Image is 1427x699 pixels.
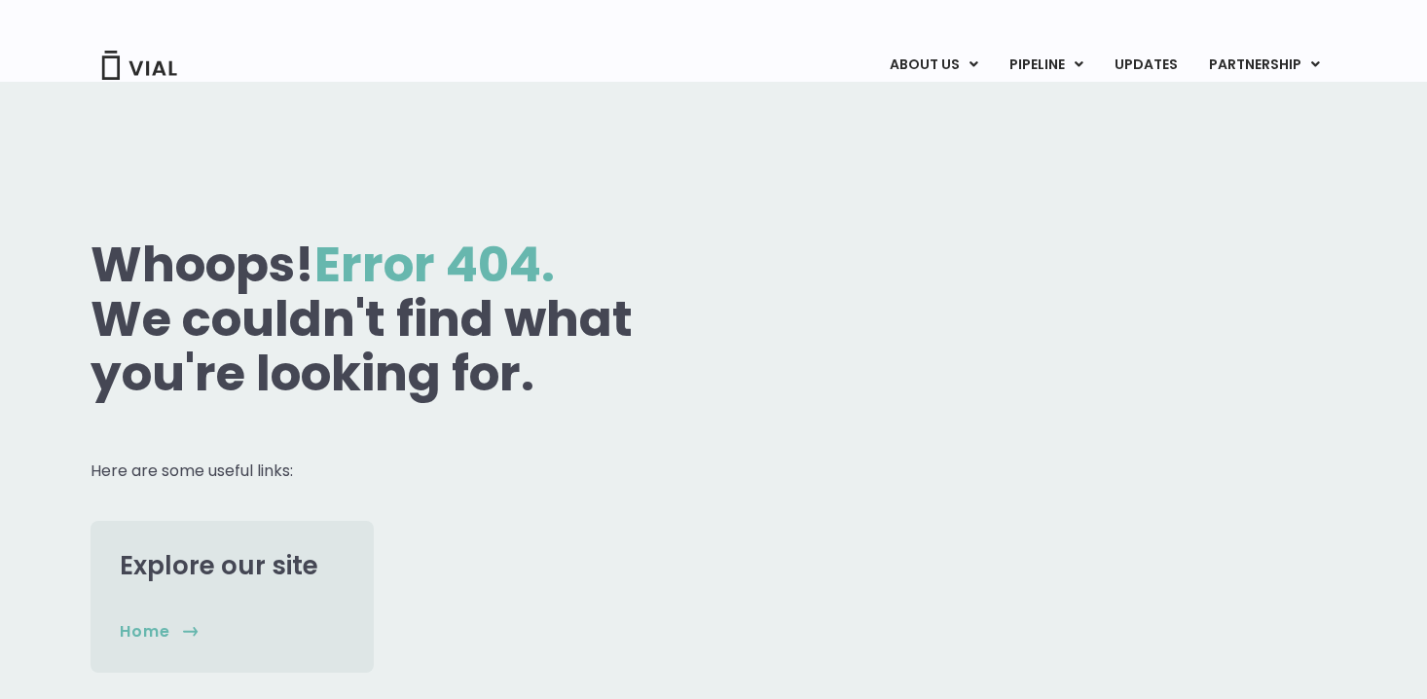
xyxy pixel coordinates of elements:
a: Explore our site [120,548,318,583]
span: home [120,621,170,643]
a: PARTNERSHIPMenu Toggle [1193,49,1336,82]
span: Error 404. [314,230,555,299]
span: Here are some useful links: [91,460,293,482]
img: Vial Logo [100,51,178,80]
a: home [120,621,199,643]
a: ABOUT USMenu Toggle [874,49,993,82]
a: PIPELINEMenu Toggle [994,49,1098,82]
h1: Whoops! We couldn't find what you're looking for. [91,238,708,401]
a: UPDATES [1099,49,1192,82]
